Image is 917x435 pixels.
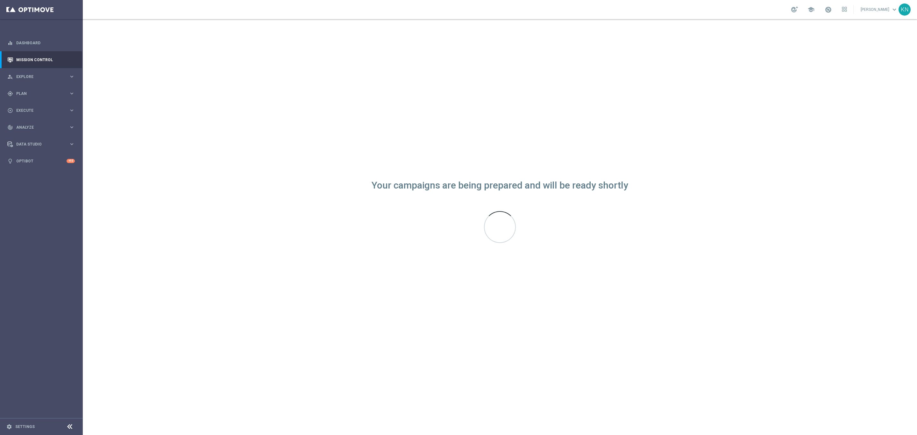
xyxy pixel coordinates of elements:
[7,108,75,113] button: play_circle_outline Execute keyboard_arrow_right
[15,425,35,429] a: Settings
[899,4,911,16] div: KN
[7,125,69,130] div: Analyze
[16,34,75,51] a: Dashboard
[7,125,13,130] i: track_changes
[7,74,13,80] i: person_search
[7,108,69,113] div: Execute
[69,107,75,113] i: keyboard_arrow_right
[807,6,814,13] span: school
[7,74,69,80] div: Explore
[16,92,69,96] span: Plan
[7,57,75,62] button: Mission Control
[7,40,75,46] button: equalizer Dashboard
[69,74,75,80] i: keyboard_arrow_right
[16,153,67,169] a: Optibot
[7,91,13,96] i: gps_fixed
[67,159,75,163] div: +10
[7,153,75,169] div: Optibot
[372,183,628,188] div: Your campaigns are being prepared and will be ready shortly
[7,40,13,46] i: equalizer
[7,108,13,113] i: play_circle_outline
[7,91,75,96] button: gps_fixed Plan keyboard_arrow_right
[6,424,12,430] i: settings
[7,91,69,96] div: Plan
[7,141,69,147] div: Data Studio
[16,75,69,79] span: Explore
[69,90,75,96] i: keyboard_arrow_right
[69,124,75,130] i: keyboard_arrow_right
[16,51,75,68] a: Mission Control
[16,125,69,129] span: Analyze
[7,34,75,51] div: Dashboard
[69,141,75,147] i: keyboard_arrow_right
[16,109,69,112] span: Execute
[7,74,75,79] button: person_search Explore keyboard_arrow_right
[16,142,69,146] span: Data Studio
[7,125,75,130] button: track_changes Analyze keyboard_arrow_right
[7,158,13,164] i: lightbulb
[891,6,898,13] span: keyboard_arrow_down
[7,142,75,147] button: Data Studio keyboard_arrow_right
[7,51,75,68] div: Mission Control
[7,159,75,164] button: lightbulb Optibot +10
[860,5,899,14] a: [PERSON_NAME]keyboard_arrow_down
